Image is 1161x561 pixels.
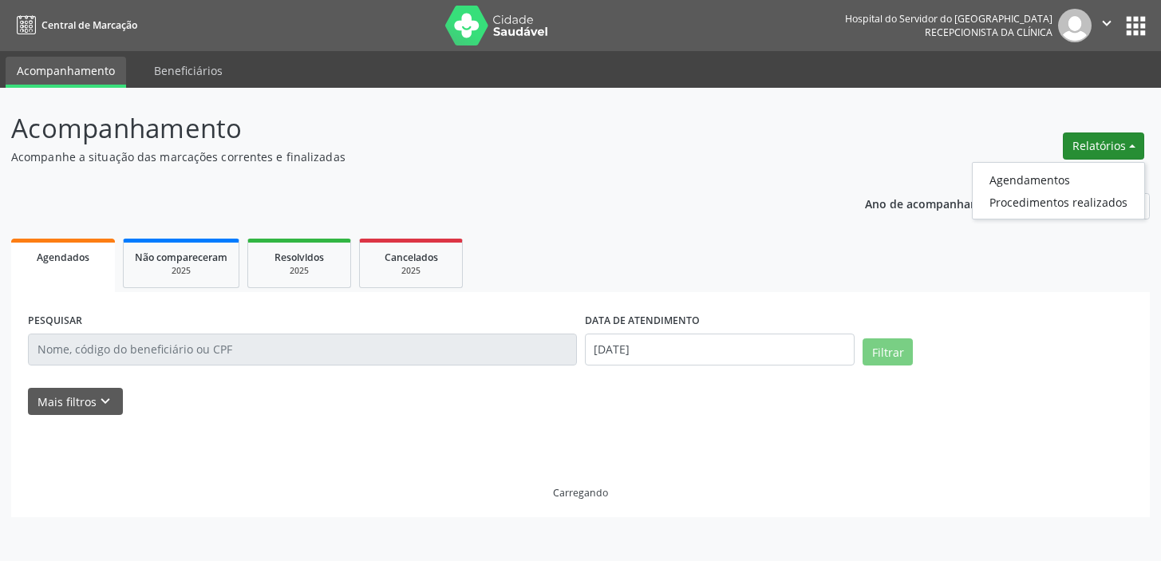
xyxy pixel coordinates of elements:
[11,148,808,165] p: Acompanhe a situação das marcações correntes e finalizadas
[259,265,339,277] div: 2025
[135,251,227,264] span: Não compareceram
[143,57,234,85] a: Beneficiários
[11,12,137,38] a: Central de Marcação
[1122,12,1150,40] button: apps
[385,251,438,264] span: Cancelados
[1092,9,1122,42] button: 
[585,309,700,334] label: DATA DE ATENDIMENTO
[585,334,855,365] input: Selecione um intervalo
[925,26,1052,39] span: Recepcionista da clínica
[97,393,114,410] i: keyboard_arrow_down
[1098,14,1116,32] i: 
[274,251,324,264] span: Resolvidos
[972,162,1145,219] ul: Relatórios
[845,12,1052,26] div: Hospital do Servidor do [GEOGRAPHIC_DATA]
[28,309,82,334] label: PESQUISAR
[41,18,137,32] span: Central de Marcação
[1063,132,1144,160] button: Relatórios
[11,109,808,148] p: Acompanhamento
[135,265,227,277] div: 2025
[973,168,1144,191] a: Agendamentos
[37,251,89,264] span: Agendados
[973,191,1144,213] a: Procedimentos realizados
[6,57,126,88] a: Acompanhamento
[865,193,1006,213] p: Ano de acompanhamento
[1058,9,1092,42] img: img
[553,486,608,500] div: Carregando
[28,388,123,416] button: Mais filtroskeyboard_arrow_down
[28,334,577,365] input: Nome, código do beneficiário ou CPF
[371,265,451,277] div: 2025
[863,338,913,365] button: Filtrar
